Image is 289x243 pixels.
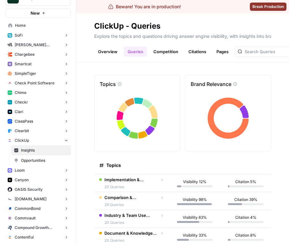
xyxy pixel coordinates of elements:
[21,147,68,153] span: Insights
[104,212,157,218] span: Industry & Team Use Cases
[31,10,40,16] span: New
[15,215,36,221] span: Commvault
[5,223,71,232] button: Compound Growth Marketing
[8,110,12,114] img: h6qlr8a97mop4asab8l5qtldq2wv
[5,88,71,97] button: Chime
[8,206,12,211] img: glq0fklpdxbalhn7i6kvfbbvs11n
[150,46,182,57] a: Competition
[8,187,12,192] img: red1k5sizbc2zfjdzds8kz0ky0wq
[183,197,207,203] span: Visibility 98%
[235,179,256,185] span: Citation 5%
[5,20,71,31] a: Home
[8,52,12,57] img: jkhkcar56nid5uw4tq7euxnuco2o
[15,109,23,115] span: Clari
[183,179,207,185] span: Visibility 12%
[5,232,71,242] button: Contentful
[15,128,29,134] span: Clearbit
[8,71,12,76] img: hlg0wqi1id4i6sbxkcpd2tyblcaw
[15,206,40,211] span: CommonBond
[235,215,257,220] span: Citation 4%
[15,168,25,173] span: Loom
[183,232,207,238] span: Visibility 33%
[8,216,12,220] img: xf6b4g7v9n1cfco8wpzm78dqnb6e
[213,46,232,57] a: Pages
[104,220,157,225] span: 20 Queries
[15,80,54,86] span: Check Point Software
[8,119,12,124] img: z4c86av58qw027qbtb91h24iuhub
[8,138,12,143] img: nyvnio03nchgsu99hj5luicuvesv
[15,118,33,124] span: ClassPass
[104,202,157,208] span: 29 Queries
[5,117,71,126] button: ClassPass
[104,184,157,190] span: 20 Queries
[106,162,121,168] span: Topics
[5,204,71,213] button: CommonBond
[8,129,12,133] img: fr92439b8i8d8kixz6owgxh362ib
[8,43,12,47] img: m87i3pytwzu9d7629hz0batfjj1p
[21,158,68,163] span: Opportunities
[15,23,68,28] span: Home
[94,21,160,31] div: ClickUp - Queries
[5,136,71,145] button: ClickUp
[15,52,35,57] span: Chargebee
[5,107,71,117] button: Clari
[15,187,43,192] span: OASIS Security
[234,197,257,203] span: Citation 39%
[8,62,12,66] img: rkye1xl29jr3pw1t320t03wecljb
[252,4,284,10] span: Break Production
[5,175,71,185] button: Canyon
[8,81,12,85] img: gddfodh0ack4ddcgj10xzwv4nyos
[94,31,271,39] p: Explore the topics and questions driving answer engine visibility, with insights into brand relev...
[100,80,116,88] p: Topics
[15,225,61,231] span: Compound Growth Marketing
[8,235,12,239] img: 2ud796hvc3gw7qwjscn75txc5abr
[185,46,210,57] a: Citations
[5,69,71,78] button: SimpleTiger
[104,194,157,201] span: Comparison & Alternatives
[11,145,71,155] a: Insights
[5,97,71,107] button: Checkr
[235,232,256,238] span: Citation 8%
[250,3,286,11] button: Break Production
[5,213,71,223] button: Commvault
[15,90,26,96] span: Chime
[8,178,12,182] img: 0idox3onazaeuxox2jono9vm549w
[5,50,71,59] button: Chargebee
[5,126,71,136] button: Clearbit
[8,90,12,95] img: mhv33baw7plipcpp00rsngv1nu95
[124,46,147,57] a: Queries
[5,31,71,40] button: SoFi
[8,197,12,201] img: k09s5utkby11dt6rxf2w9zgb46r0
[5,166,71,175] button: Loom
[15,71,36,76] span: SimpleTiger
[15,234,34,240] span: Contentful
[8,225,12,230] img: kaevn8smg0ztd3bicv5o6c24vmo8
[11,155,71,166] a: Opportunities
[104,176,157,183] span: Implementation & Onboarding
[8,100,12,104] img: 78cr82s63dt93a7yj2fue7fuqlci
[5,194,71,204] button: [DOMAIN_NAME]
[191,80,231,88] p: Brand Relevance
[5,40,71,50] button: [PERSON_NAME] [PERSON_NAME] at Work
[104,230,157,236] span: Document & Knowledge Management
[5,8,71,18] button: New
[15,138,29,143] span: ClickUp
[8,33,12,38] img: apu0vsiwfa15xu8z64806eursjsk
[8,168,12,173] img: wev6amecshr6l48lvue5fy0bkco1
[15,32,23,38] span: SoFi
[15,42,61,48] span: [PERSON_NAME] [PERSON_NAME] at Work
[183,215,207,220] span: Visibility 63%
[5,59,71,69] button: Smartcat
[15,196,46,202] span: [DOMAIN_NAME]
[108,4,181,10] div: Beware! You are in production!
[5,78,71,88] button: Check Point Software
[15,61,32,67] span: Smartcat
[94,46,121,57] a: Overview
[15,99,28,105] span: Checkr
[5,185,71,194] button: OASIS Security
[15,177,29,183] span: Canyon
